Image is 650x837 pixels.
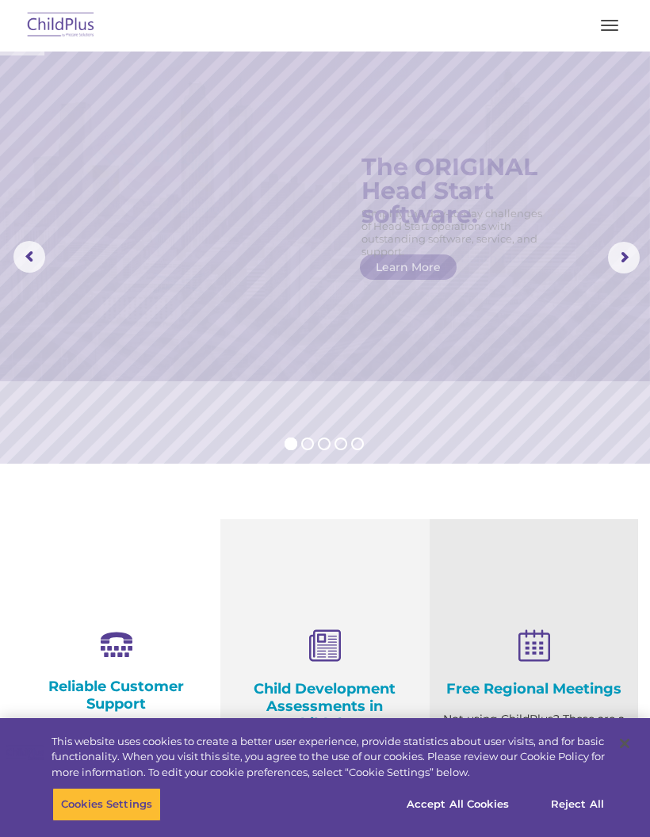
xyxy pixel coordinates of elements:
h4: Free Regional Meetings [442,680,626,697]
img: ChildPlus by Procare Solutions [24,7,98,44]
h4: Reliable Customer Support [24,678,208,713]
h4: Child Development Assessments in ChildPlus [232,680,417,732]
div: This website uses cookies to create a better user experience, provide statistics about user visit... [52,734,605,781]
button: Cookies Settings [52,788,161,821]
button: Close [607,726,642,761]
button: Reject All [528,788,627,821]
p: Not using ChildPlus? These are a great opportunity to network and learn from ChildPlus users. Fin... [442,709,626,808]
a: Learn More [442,245,552,273]
button: Accept All Cookies [398,788,518,821]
